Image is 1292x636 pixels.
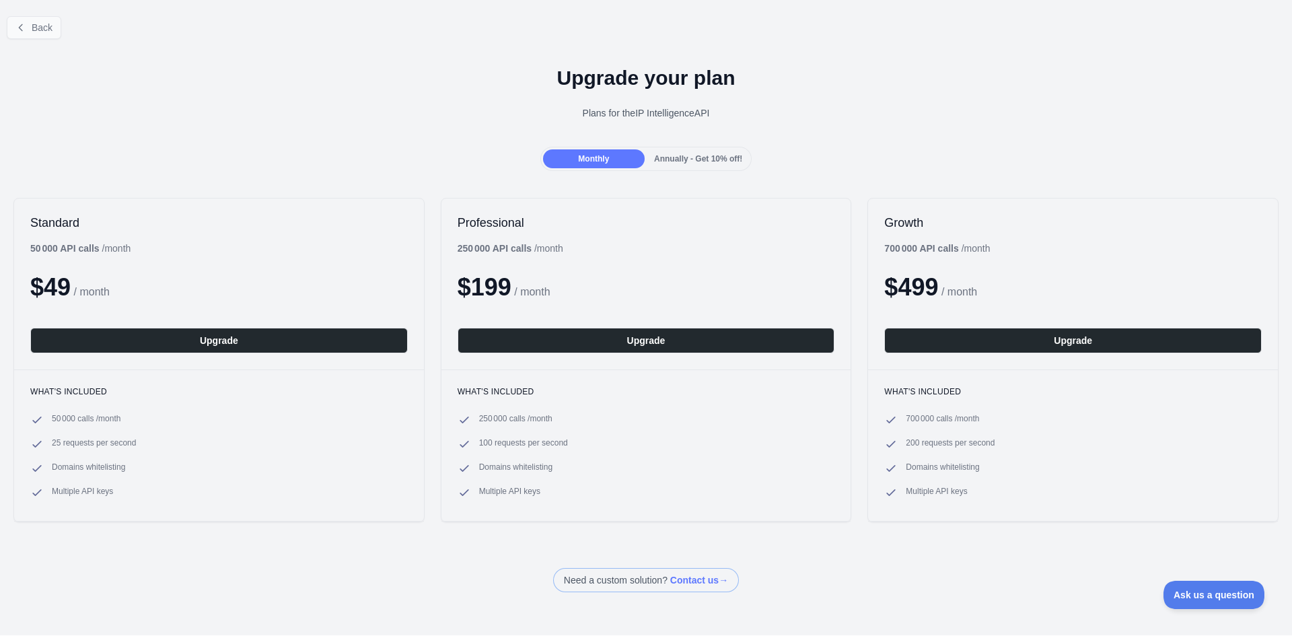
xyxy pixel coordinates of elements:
[884,242,990,255] div: / month
[884,243,958,254] b: 700 000 API calls
[1163,581,1265,609] iframe: Toggle Customer Support
[458,273,511,301] span: $ 199
[458,215,835,231] h2: Professional
[458,242,563,255] div: / month
[458,243,532,254] b: 250 000 API calls
[884,273,938,301] span: $ 499
[884,215,1262,231] h2: Growth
